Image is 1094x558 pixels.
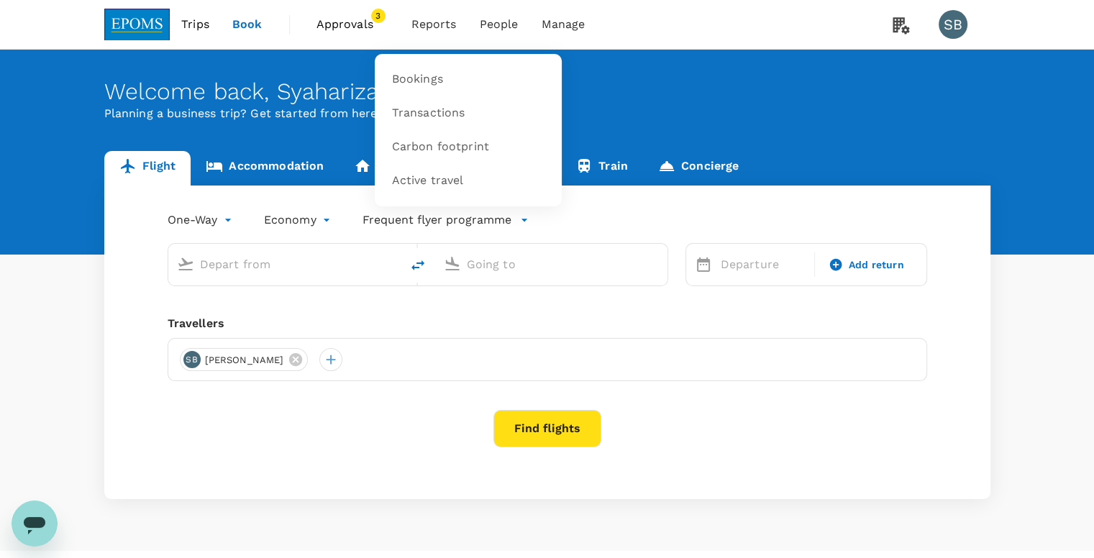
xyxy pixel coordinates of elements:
[12,500,58,546] iframe: Button to launch messaging window
[392,139,489,155] span: Carbon footprint
[383,96,553,130] a: Transactions
[383,63,553,96] a: Bookings
[191,151,339,186] a: Accommodation
[104,105,990,122] p: Planning a business trip? Get started from here.
[392,173,464,189] span: Active travel
[180,348,309,371] div: SB[PERSON_NAME]
[721,256,806,273] p: Departure
[467,253,637,275] input: Going to
[541,16,585,33] span: Manage
[383,130,553,164] a: Carbon footprint
[480,16,519,33] span: People
[849,257,904,273] span: Add return
[168,315,927,332] div: Travellers
[383,164,553,198] a: Active travel
[643,151,754,186] a: Concierge
[560,151,643,186] a: Train
[371,9,386,23] span: 3
[104,78,990,105] div: Welcome back , Syaharizan .
[183,351,201,368] div: SB
[316,16,388,33] span: Approvals
[339,151,449,186] a: Long stay
[392,105,465,122] span: Transactions
[232,16,263,33] span: Book
[264,209,334,232] div: Economy
[200,253,370,275] input: Depart from
[401,248,435,283] button: delete
[181,16,209,33] span: Trips
[391,262,393,265] button: Open
[493,410,601,447] button: Find flights
[168,209,235,232] div: One-Way
[363,211,529,229] button: Frequent flyer programme
[363,211,511,229] p: Frequent flyer programme
[104,9,170,40] img: EPOMS SDN BHD
[392,71,443,88] span: Bookings
[104,151,191,186] a: Flight
[411,16,457,33] span: Reports
[939,10,967,39] div: SB
[196,353,293,367] span: [PERSON_NAME]
[657,262,660,265] button: Open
